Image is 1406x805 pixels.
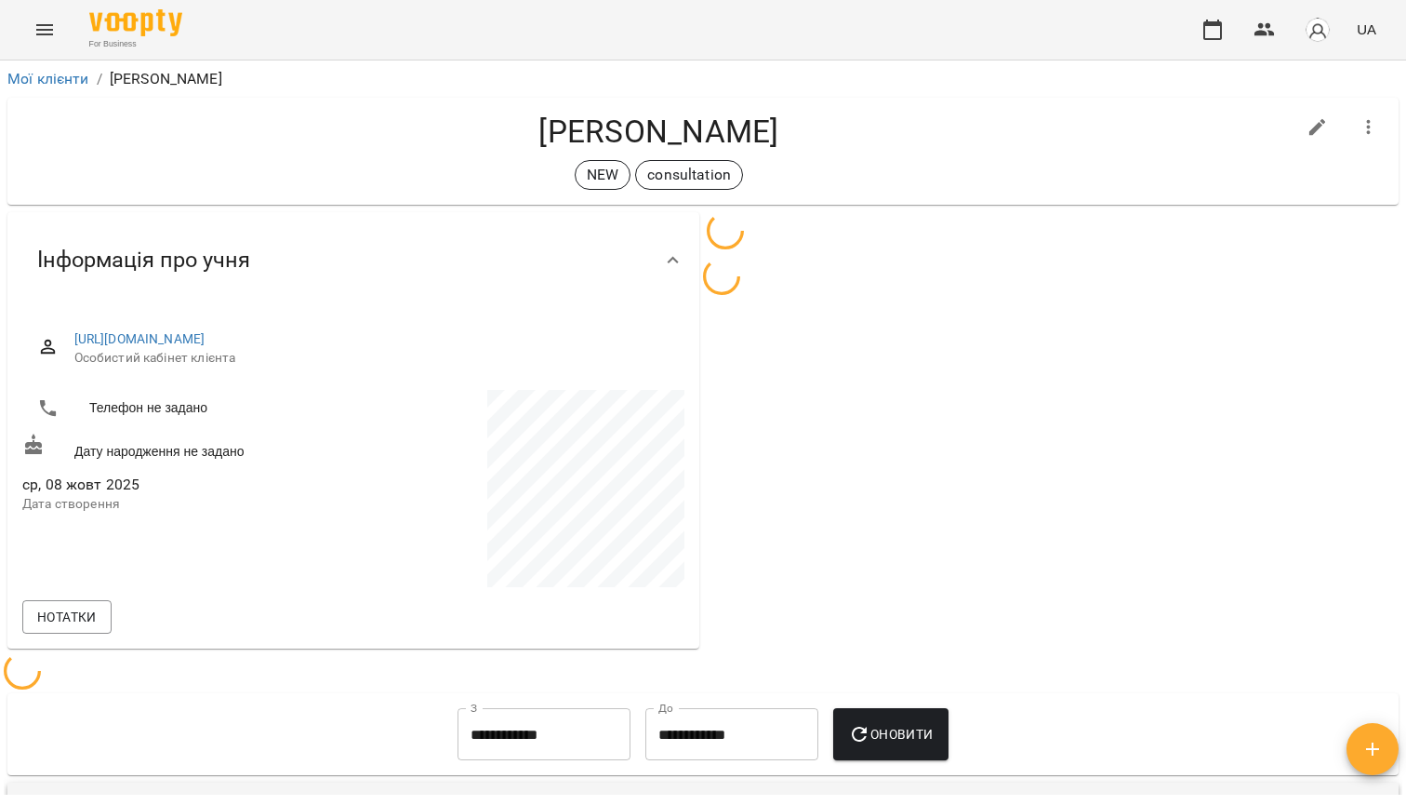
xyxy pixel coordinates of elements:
div: NEW [575,160,630,190]
nav: breadcrumb [7,68,1399,90]
p: consultation [647,164,731,186]
a: [URL][DOMAIN_NAME] [74,331,206,346]
span: Особистий кабінет клієнта [74,349,670,368]
span: Нотатки [37,606,97,628]
span: ср, 08 жовт 2025 [22,474,350,496]
p: Дата створення [22,495,350,514]
button: Нотатки [22,600,112,634]
div: consultation [635,160,743,190]
div: Інформація про учня [7,212,699,308]
button: UA [1349,12,1384,47]
p: NEW [587,164,618,186]
span: UA [1357,20,1376,39]
img: Voopty Logo [89,9,182,36]
span: Інформація про учня [37,246,250,275]
span: For Business [89,38,182,50]
h4: [PERSON_NAME] [22,113,1295,151]
li: Телефон не задано [22,390,350,427]
a: Мої клієнти [7,70,89,87]
div: Дату народження не задано [19,430,353,464]
p: [PERSON_NAME] [110,68,222,90]
button: Menu [22,7,67,52]
img: avatar_s.png [1305,17,1331,43]
span: Оновити [848,723,933,745]
button: Оновити [833,708,948,760]
li: / [97,68,102,90]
